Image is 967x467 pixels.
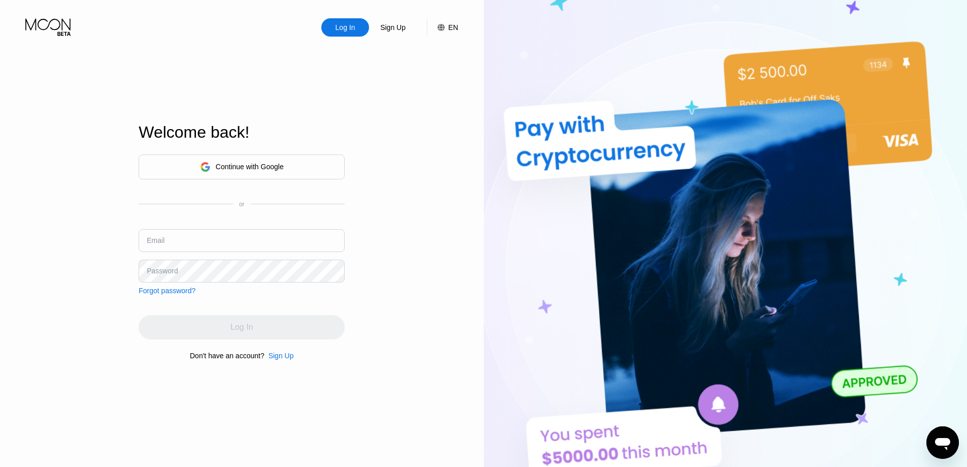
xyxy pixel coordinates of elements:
[448,23,458,32] div: EN
[139,287,195,295] div: Forgot password?
[139,123,345,142] div: Welcome back!
[139,154,345,179] div: Continue with Google
[239,201,245,208] div: or
[335,22,356,33] div: Log In
[147,236,164,244] div: Email
[926,426,959,459] iframe: Button to launch messaging window
[264,352,294,360] div: Sign Up
[269,352,294,360] div: Sign Up
[216,163,284,171] div: Continue with Google
[427,18,458,37] div: EN
[147,267,178,275] div: Password
[321,18,369,37] div: Log In
[190,352,264,360] div: Don't have an account?
[379,22,407,33] div: Sign Up
[369,18,417,37] div: Sign Up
